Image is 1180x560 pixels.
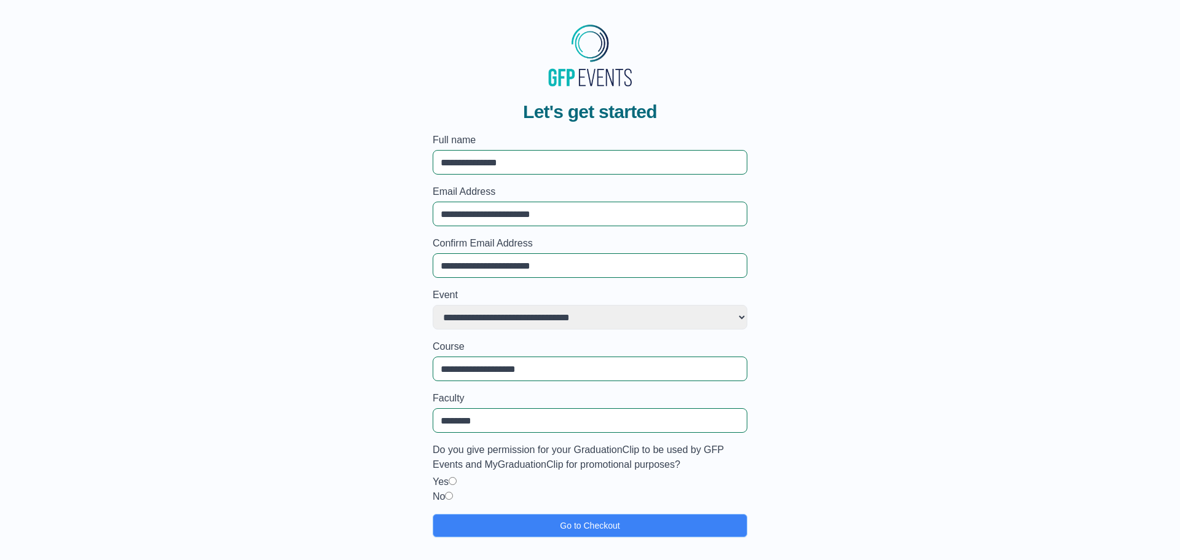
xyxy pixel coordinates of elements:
label: Faculty [433,391,747,406]
label: Yes [433,476,449,487]
label: Do you give permission for your GraduationClip to be used by GFP Events and MyGraduationClip for ... [433,443,747,472]
label: Event [433,288,747,302]
button: Go to Checkout [433,514,747,537]
label: Course [433,339,747,354]
label: No [433,491,445,502]
label: Email Address [433,184,747,199]
label: Full name [433,133,747,148]
span: Let's get started [523,101,657,123]
label: Confirm Email Address [433,236,747,251]
img: MyGraduationClip [544,20,636,91]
